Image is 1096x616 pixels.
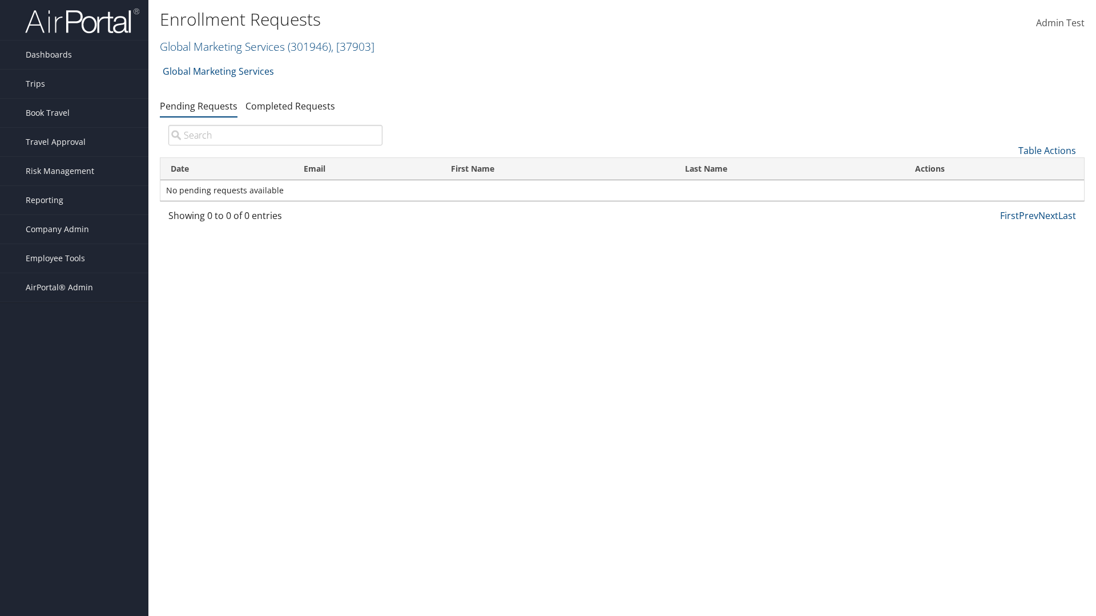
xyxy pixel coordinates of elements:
span: Company Admin [26,215,89,244]
th: First Name: activate to sort column ascending [441,158,675,180]
a: Pending Requests [160,100,237,112]
img: airportal-logo.png [25,7,139,34]
a: Completed Requests [245,100,335,112]
a: Last [1058,209,1076,222]
a: Global Marketing Services [163,60,274,83]
span: Reporting [26,186,63,214]
span: Book Travel [26,99,70,127]
th: Last Name: activate to sort column ascending [675,158,905,180]
span: , [ 37903 ] [331,39,374,54]
span: ( 301946 ) [288,39,331,54]
div: Showing 0 to 0 of 0 entries [168,209,382,228]
span: AirPortal® Admin [26,273,93,302]
span: Dashboards [26,40,72,69]
a: Next [1038,209,1058,222]
input: Search [168,125,382,145]
a: Admin Test [1036,6,1085,41]
a: Table Actions [1018,144,1076,157]
span: Trips [26,70,45,98]
span: Admin Test [1036,17,1085,29]
th: Email: activate to sort column ascending [293,158,441,180]
span: Employee Tools [26,244,85,273]
span: Travel Approval [26,128,86,156]
th: Actions [905,158,1084,180]
h1: Enrollment Requests [160,7,776,31]
td: No pending requests available [160,180,1084,201]
a: Global Marketing Services [160,39,374,54]
th: Date: activate to sort column descending [160,158,293,180]
a: Prev [1019,209,1038,222]
span: Risk Management [26,157,94,185]
a: First [1000,209,1019,222]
